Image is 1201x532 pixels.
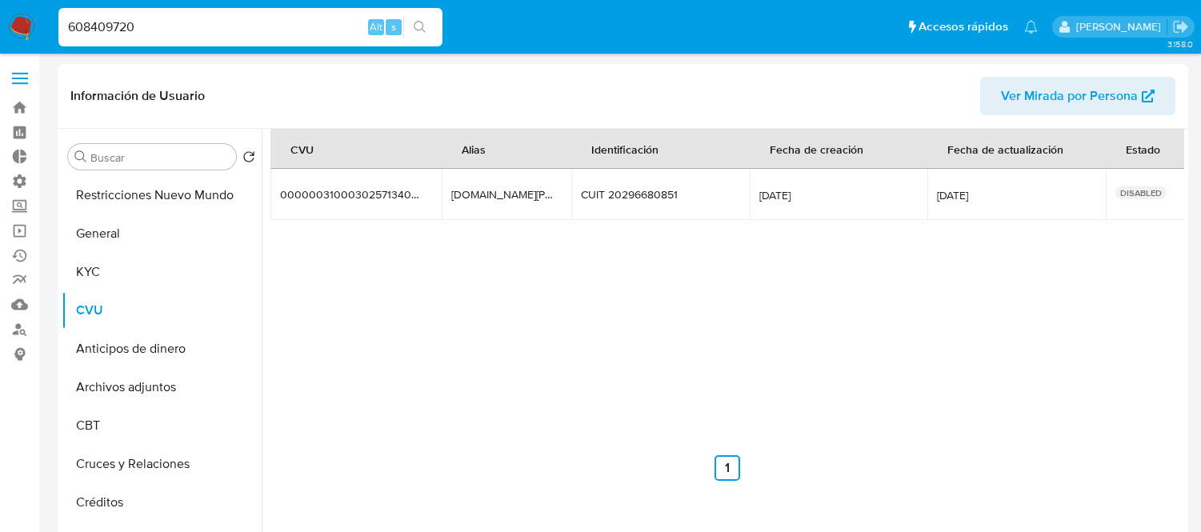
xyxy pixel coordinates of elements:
button: search-icon [403,16,436,38]
h1: Información de Usuario [70,88,205,104]
button: Archivos adjuntos [62,368,262,406]
input: Buscar usuario o caso... [58,17,442,38]
button: General [62,214,262,253]
button: Ver Mirada por Persona [980,77,1175,115]
button: Volver al orden por defecto [242,150,255,168]
button: Restricciones Nuevo Mundo [62,176,262,214]
button: KYC [62,253,262,291]
span: s [391,19,396,34]
a: Notificaciones [1024,20,1038,34]
button: CBT [62,406,262,445]
input: Buscar [90,150,230,165]
button: Cruces y Relaciones [62,445,262,483]
button: Buscar [74,150,87,163]
button: Créditos [62,483,262,522]
span: Alt [370,19,382,34]
a: Salir [1172,18,1189,35]
button: CVU [62,291,262,330]
span: Ver Mirada por Persona [1001,77,1138,115]
button: Anticipos de dinero [62,330,262,368]
span: Accesos rápidos [919,18,1008,35]
p: zoe.breuer@mercadolibre.com [1076,19,1167,34]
